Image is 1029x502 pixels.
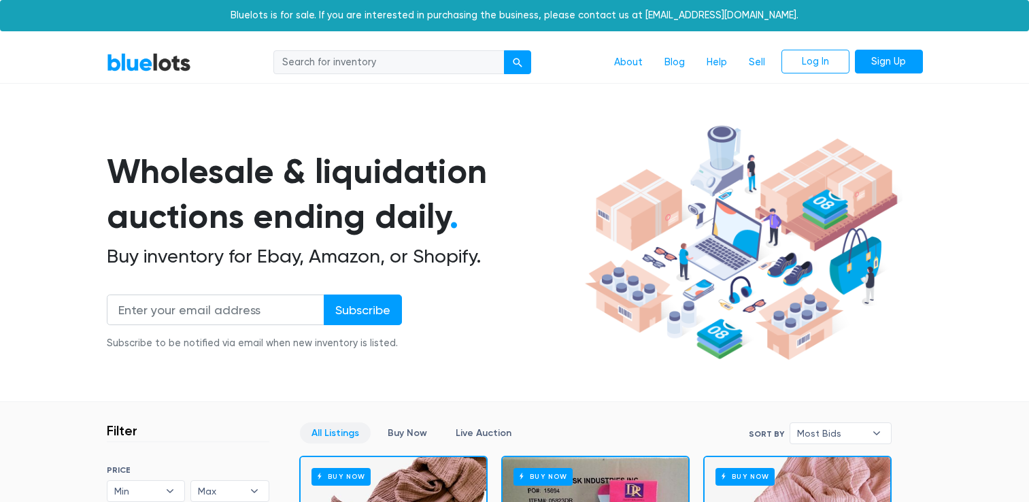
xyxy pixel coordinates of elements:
[862,423,891,444] b: ▾
[444,422,523,444] a: Live Auction
[797,423,865,444] span: Most Bids
[311,468,371,485] h6: Buy Now
[107,465,269,475] h6: PRICE
[513,468,573,485] h6: Buy Now
[580,119,903,367] img: hero-ee84e7d0318cb26816c560f6b4441b76977f77a177738b4e94f68c95b2b83dbb.png
[715,468,775,485] h6: Buy Now
[107,149,580,239] h1: Wholesale & liquidation auctions ending daily
[300,422,371,444] a: All Listings
[749,428,784,440] label: Sort By
[738,50,776,76] a: Sell
[107,295,324,325] input: Enter your email address
[107,245,580,268] h2: Buy inventory for Ebay, Amazon, or Shopify.
[107,52,191,72] a: BlueLots
[273,50,505,75] input: Search for inventory
[376,422,439,444] a: Buy Now
[781,50,849,74] a: Log In
[107,422,137,439] h3: Filter
[114,481,159,501] span: Min
[240,481,269,501] b: ▾
[696,50,738,76] a: Help
[107,336,402,351] div: Subscribe to be notified via email when new inventory is listed.
[450,196,458,237] span: .
[603,50,654,76] a: About
[156,481,184,501] b: ▾
[198,481,243,501] span: Max
[324,295,402,325] input: Subscribe
[654,50,696,76] a: Blog
[855,50,923,74] a: Sign Up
